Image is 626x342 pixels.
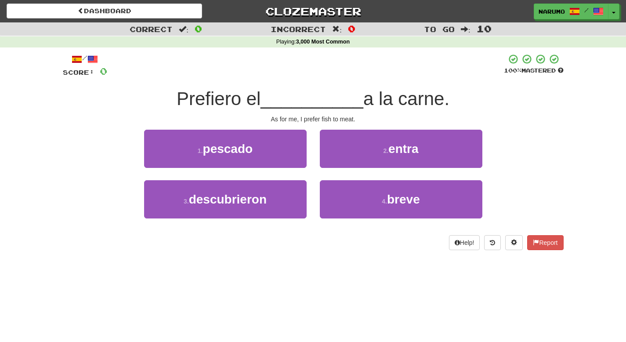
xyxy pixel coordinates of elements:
[383,147,388,154] small: 2 .
[271,25,326,33] span: Incorrect
[424,25,455,33] span: To go
[320,180,482,218] button: 4.breve
[539,7,565,15] span: narumo
[382,198,387,205] small: 4 .
[203,142,253,156] span: pescado
[195,23,202,34] span: 0
[63,115,564,124] div: As for me, I prefer fish to meat.
[320,130,482,168] button: 2.entra
[388,142,418,156] span: entra
[63,69,94,76] span: Score:
[504,67,521,74] span: 100 %
[332,25,342,33] span: :
[184,198,189,205] small: 3 .
[144,180,307,218] button: 3.descubrieron
[215,4,411,19] a: Clozemaster
[189,193,267,206] span: descubrieron
[504,67,564,75] div: Mastered
[527,235,563,250] button: Report
[296,39,350,45] strong: 3,000 Most Common
[100,65,107,76] span: 0
[144,130,307,168] button: 1.pescado
[348,23,355,34] span: 0
[534,4,608,19] a: narumo /
[177,88,261,109] span: Prefiero el
[449,235,480,250] button: Help!
[461,25,470,33] span: :
[477,23,492,34] span: 10
[7,4,202,18] a: Dashboard
[584,7,589,13] span: /
[63,54,107,65] div: /
[198,147,203,154] small: 1 .
[130,25,173,33] span: Correct
[179,25,188,33] span: :
[387,193,420,206] span: breve
[363,88,449,109] span: a la carne.
[261,88,363,109] span: __________
[484,235,501,250] button: Round history (alt+y)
